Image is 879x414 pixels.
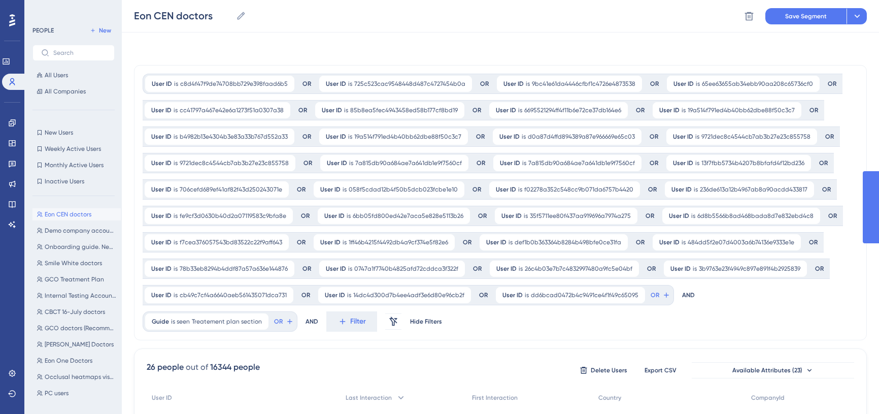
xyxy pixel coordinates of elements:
[45,373,117,381] span: Occlusal heatmaps visualisation
[822,185,831,194] div: OR
[134,9,232,23] input: Segment Name
[828,80,836,88] div: OR
[274,317,283,326] span: OR
[828,212,837,220] div: OR
[636,106,645,114] div: OR
[472,106,481,114] div: OR
[354,80,465,88] span: 725c523cac9548448d487c4727454b0a
[645,366,677,374] span: Export CSV
[151,159,172,167] span: User ID
[32,175,115,187] button: Inactive Users
[673,80,694,88] span: User ID
[297,185,306,194] div: OR
[473,265,482,273] div: OR
[349,185,458,194] span: 058f5cdad12b4f50b5dcb023fcbe1e10
[509,238,513,246] span: is
[32,338,121,351] button: [PERSON_NAME] Doctors
[32,225,121,237] button: Demo company accounts
[302,265,311,273] div: OR
[673,133,693,141] span: User ID
[825,133,834,141] div: OR
[673,159,693,167] span: User ID
[785,12,827,20] span: Save Segment
[697,212,814,220] span: 6d8b5566b8ad468bada8d7e832ebd4c8
[326,265,346,273] span: User ID
[578,362,629,378] button: Delete Users
[45,71,68,79] span: All Users
[32,290,121,302] button: Internal Testing Accounts
[682,285,695,305] div: AND
[32,306,121,318] button: CBCT 16-July doctors
[151,212,172,220] span: User ID
[45,292,117,300] span: Internal Testing Accounts
[503,80,524,88] span: User ID
[45,308,105,316] span: CBCT 16-July doctors
[174,185,178,194] span: is
[180,291,287,299] span: cb49c7cf4a6640aeb561435071dca731
[45,227,117,235] span: Demo company accounts
[636,238,645,246] div: OR
[32,273,121,285] button: GCO Treatment Plan
[32,85,115,98] button: All Companies
[180,212,286,220] span: fe9cf3d0630b40d2a07119583c9bfa8e
[32,159,115,171] button: Monthly Active Users
[702,80,813,88] span: 65ee63655ab34ebb90aa208c65736cf0
[324,212,345,220] span: User ID
[682,106,686,114] span: is
[180,265,288,273] span: 78b33eb8294b4ddf87a57a636e144876
[306,311,318,332] div: AND
[646,212,654,220] div: OR
[32,69,115,81] button: All Users
[32,26,54,35] div: PEOPLE
[174,265,178,273] span: is
[32,322,121,334] button: GCO doctors (Recommend best package)
[302,80,311,88] div: OR
[350,315,366,328] span: Filter
[151,291,172,299] span: User ID
[688,106,795,114] span: 19a514f791ed4b40bb62dbe88f50c3c7
[650,159,658,167] div: OR
[524,106,621,114] span: 6695521294ff4f11b6e72ce37db164e6
[186,361,208,373] div: out of
[496,106,516,114] span: User ID
[696,80,700,88] span: is
[836,374,867,404] iframe: UserGuiding AI Assistant Launcher
[174,106,178,114] span: is
[45,340,114,348] span: [PERSON_NAME] Doctors
[180,238,282,246] span: f7cea376057543bd83522c22f9aff643
[518,185,522,194] span: is
[531,291,638,299] span: dd6bcad0472b4c9491ce4f1f49c65095
[45,210,91,218] span: Eon CEN doctors
[528,133,635,141] span: d0a87d4ffd894389a87e966669e65c03
[45,145,101,153] span: Weekly Active Users
[32,387,121,399] button: PC users
[301,291,310,299] div: OR
[152,394,172,402] span: User ID
[349,238,448,246] span: 1ff46b4215f4492db4a9cf374e5f82e6
[32,257,121,269] button: Smile White doctors
[326,311,377,332] button: Filter
[348,265,352,273] span: is
[648,185,657,194] div: OR
[354,265,458,273] span: 0747a1f7740b4825afd72cddca3f322f
[353,212,463,220] span: 6bb05fd800ed42e7aca5e828e5113b26
[501,212,522,220] span: User ID
[809,238,818,246] div: OR
[99,26,111,35] span: New
[32,241,121,253] button: Onboarding guide. New users
[325,291,345,299] span: User ID
[180,80,288,88] span: c8d4f47f9de74708bb729e398faad6b5
[526,80,530,88] span: is
[45,259,102,267] span: Smile White doctors
[344,106,348,114] span: is
[151,106,172,114] span: User ID
[151,238,172,246] span: User ID
[479,291,488,299] div: OR
[688,238,794,246] span: 484dd5f2e07d4003a6b74136e9333e1e
[499,133,520,141] span: User ID
[765,8,847,24] button: Save Segment
[152,80,172,88] span: User ID
[180,133,288,141] span: b4982b13e4304b3e83a33b767d552a33
[320,238,341,246] span: User ID
[591,366,627,374] span: Delete Users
